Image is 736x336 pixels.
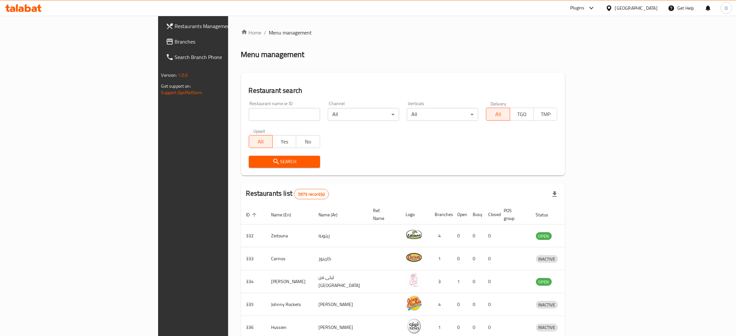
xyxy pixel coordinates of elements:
[272,135,296,148] button: Yes
[266,270,314,293] td: [PERSON_NAME]
[547,186,562,202] div: Export file
[252,137,270,146] span: All
[483,247,499,270] td: 0
[246,211,258,219] span: ID
[452,205,468,224] th: Open
[430,270,452,293] td: 3
[249,108,320,121] input: Search for restaurant name or ID..
[161,71,177,79] span: Version:
[536,110,555,119] span: TMP
[299,137,317,146] span: No
[483,205,499,224] th: Closed
[246,189,329,199] h2: Restaurants list
[615,5,658,12] div: [GEOGRAPHIC_DATA]
[294,189,329,199] div: Total records count
[175,22,276,30] span: Restaurants Management
[249,86,558,95] h2: Restaurant search
[536,255,558,263] span: INACTIVE
[504,207,523,222] span: POS group
[266,247,314,270] td: Carinos
[241,49,305,60] h2: Menu management
[314,293,368,316] td: [PERSON_NAME]
[536,324,558,331] div: INACTIVE
[161,49,281,65] a: Search Branch Phone
[407,108,478,121] div: All
[452,270,468,293] td: 1
[452,293,468,316] td: 0
[536,301,558,309] span: INACTIVE
[406,272,422,288] img: Leila Min Lebnan
[468,270,483,293] td: 0
[536,232,552,240] div: OPEN
[513,110,531,119] span: TGO
[536,278,552,286] span: OPEN
[294,191,328,197] span: 5973 record(s)
[406,318,422,334] img: Hussien
[536,324,558,331] span: INACTIVE
[489,110,507,119] span: All
[510,108,534,121] button: TGO
[483,224,499,247] td: 0
[161,18,281,34] a: Restaurants Management
[161,34,281,49] a: Branches
[725,5,728,12] span: O
[161,88,202,97] a: Support.OpsPlatform
[178,71,188,79] span: 1.0.0
[536,232,552,240] span: OPEN
[430,247,452,270] td: 1
[490,101,507,106] label: Delivery
[269,29,312,36] span: Menu management
[314,224,368,247] td: زيتونة
[570,4,584,12] div: Plugins
[175,38,276,45] span: Branches
[319,211,346,219] span: Name (Ar)
[452,247,468,270] td: 0
[430,224,452,247] td: 4
[430,205,452,224] th: Branches
[536,255,558,263] div: INACTIVE
[468,247,483,270] td: 0
[536,211,557,219] span: Status
[271,211,300,219] span: Name (En)
[373,207,393,222] span: Ref. Name
[406,226,422,242] img: Zeitouna
[275,137,294,146] span: Yes
[314,247,368,270] td: كارينوز
[468,293,483,316] td: 0
[249,156,320,168] button: Search
[266,224,314,247] td: Zeitouna
[249,135,273,148] button: All
[452,224,468,247] td: 0
[175,53,276,61] span: Search Branch Phone
[486,108,510,121] button: All
[430,293,452,316] td: 4
[161,82,191,90] span: Get support on:
[533,108,557,121] button: TMP
[468,205,483,224] th: Busy
[401,205,430,224] th: Logo
[483,293,499,316] td: 0
[266,293,314,316] td: Johnny Rockets
[406,249,422,265] img: Carinos
[483,270,499,293] td: 0
[328,108,399,121] div: All
[241,29,565,36] nav: breadcrumb
[406,295,422,311] img: Johnny Rockets
[254,158,315,166] span: Search
[468,224,483,247] td: 0
[314,270,368,293] td: ليلى من [GEOGRAPHIC_DATA]
[253,129,265,133] label: Upsell
[296,135,320,148] button: No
